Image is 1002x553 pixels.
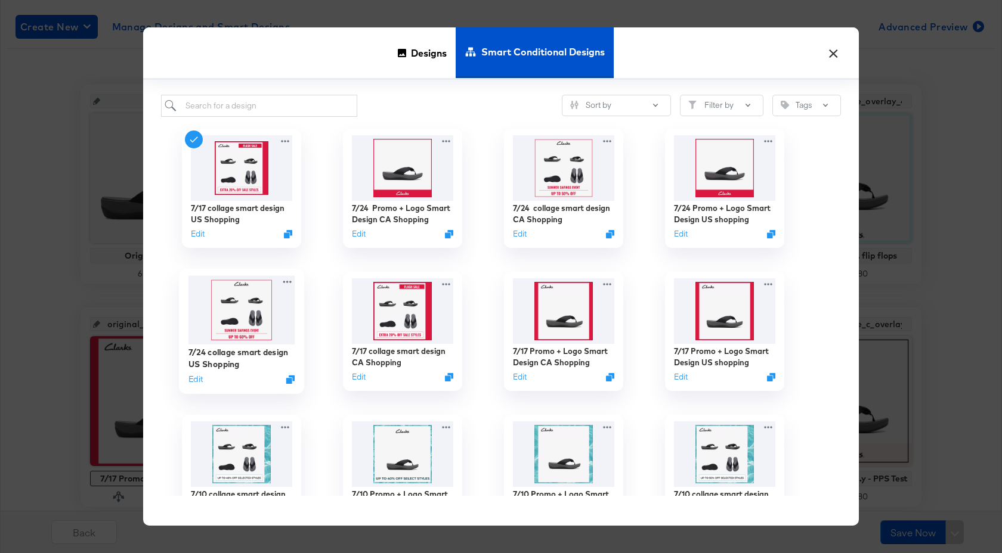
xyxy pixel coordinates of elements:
div: 7/10 collage smart design CA Shopping [191,489,292,511]
img: e4gePGlHKmolR8UkAOz3Ug.jpg [352,135,453,201]
img: zoC912gKeVJDAS74zeLa8A.jpg [674,278,775,344]
span: Designs [411,27,447,79]
div: 7/24 collage smart design US ShoppingEditDuplicate [179,269,304,394]
div: 7/24 Promo + Logo Smart Design CA Shopping [352,203,453,225]
svg: Filter [688,101,697,109]
div: 7/10 collage smart design CA Shopping [182,415,301,534]
svg: Duplicate [445,373,453,381]
button: Edit [674,228,688,240]
div: 7/24 Promo + Logo Smart Design CA ShoppingEditDuplicate [343,129,462,248]
img: iHRiW_KsIQ1crWZzK0SZ_w.jpg [513,421,614,487]
div: 7/10 collage smart design US Shopping [674,489,775,511]
svg: Duplicate [606,230,614,238]
button: Edit [674,371,688,383]
button: Edit [513,228,527,240]
button: FilterFilter by [680,95,763,116]
button: SlidersSort by [562,95,671,116]
img: kMwtkra2AzdEXH0h-uiljw.jpg [352,278,453,344]
img: rUc-vyWUBltIqPTxLEhjRg.jpg [674,421,775,487]
span: Smart Conditional Designs [481,26,605,78]
div: 7/17 collage smart design CA Shopping [352,346,453,368]
button: Edit [352,228,366,240]
img: 2jX7XjCFfJbb_hIjnSUKnA.jpg [513,278,614,344]
div: 7/10 collage smart design US Shopping [665,415,784,534]
button: Edit [352,371,366,383]
div: 7/17 collage smart design US Shopping [191,203,292,225]
div: 7/17 Promo + Logo Smart Design CA Shopping [513,346,614,368]
svg: Tag [781,101,789,109]
input: Search for a design [161,95,357,117]
svg: Duplicate [767,230,775,238]
div: 7/24 collage smart design CA Shopping [513,203,614,225]
svg: Duplicate [445,230,453,238]
div: 7/17 Promo + Logo Smart Design US shoppingEditDuplicate [665,272,784,391]
div: 7/24 collage smart design US Shopping [188,346,295,369]
div: 7/24 Promo + Logo Smart Design US shopping [674,203,775,225]
img: SK1NA8A3d42rxqWlwgUJgQ.jpg [513,135,614,201]
div: 7/17 collage smart design CA ShoppingEditDuplicate [343,272,462,391]
div: 7/17 Promo + Logo Smart Design US shopping [674,346,775,368]
img: JDvnrCNO25mzl4FyL_A7kw.jpg [191,421,292,487]
img: wbx4UAuUyo1dzKbrAsuRPw.jpg [352,421,453,487]
img: dxReuyRolOntS5FA389V2A.jpg [188,276,295,344]
button: × [822,39,844,61]
div: 7/10 Promo + Logo Smart Design US shopping [513,489,614,511]
div: 7/17 collage smart design US ShoppingEditDuplicate [182,129,301,248]
svg: Duplicate [286,375,295,384]
div: 7/24 collage smart design CA ShoppingEditDuplicate [504,129,623,248]
svg: Duplicate [606,373,614,381]
img: NUwLhXAI5nyboNznAtFsGA.jpg [191,135,292,201]
button: Edit [188,374,203,385]
div: 7/24 Promo + Logo Smart Design US shoppingEditDuplicate [665,129,784,248]
button: TagTags [772,95,841,116]
div: 7/17 Promo + Logo Smart Design CA ShoppingEditDuplicate [504,272,623,391]
svg: Sliders [570,101,579,109]
div: 7/10 Promo + Logo Smart Design US shopping [504,415,623,534]
div: 7/10 Promo + Logo Smart Design CA Shopping [343,415,462,534]
button: Edit [513,371,527,383]
svg: Duplicate [767,373,775,381]
div: 7/10 Promo + Logo Smart Design CA Shopping [352,489,453,511]
button: Edit [191,228,205,240]
img: GGQz-1Ty_aNjzLRwaMHXtA.jpg [674,135,775,201]
svg: Duplicate [284,230,292,238]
